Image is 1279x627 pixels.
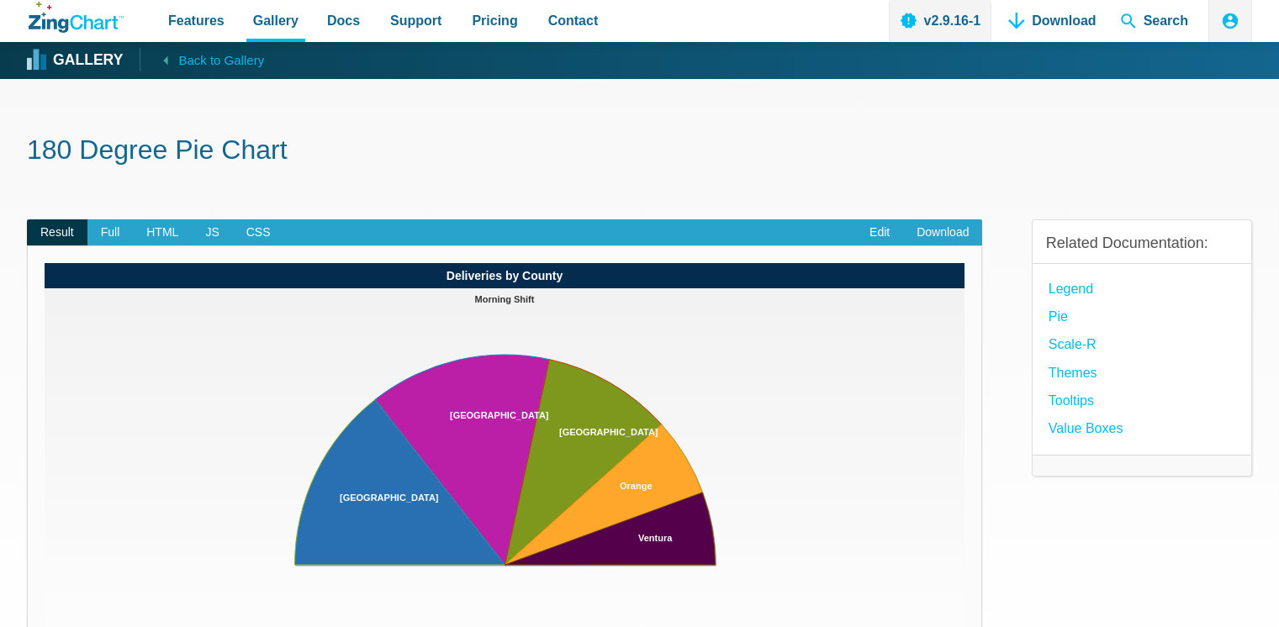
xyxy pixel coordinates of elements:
span: Support [390,9,441,32]
a: themes [1049,361,1097,384]
a: Gallery [29,48,123,73]
a: Edit [856,219,903,246]
span: Contact [548,9,599,32]
a: Value Boxes [1049,417,1123,440]
span: CSS [233,219,284,246]
h3: Related Documentation: [1046,234,1238,253]
a: ZingChart Logo. Click to return to the homepage [29,2,124,33]
span: Result [27,219,87,246]
span: HTML [133,219,192,246]
span: JS [192,219,232,246]
span: Pricing [472,9,517,32]
a: Scale-R [1049,333,1097,356]
span: Features [168,9,225,32]
strong: Gallery [53,53,123,68]
a: Back to Gallery [140,48,264,71]
a: Download [903,219,982,246]
span: Docs [327,9,360,32]
a: Legend [1049,277,1093,300]
a: Pie [1049,305,1068,328]
h1: 180 Degree Pie Chart [27,133,1252,171]
span: Gallery [253,9,299,32]
span: Full [87,219,134,246]
span: Back to Gallery [178,50,264,71]
a: Tooltips [1049,389,1094,412]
